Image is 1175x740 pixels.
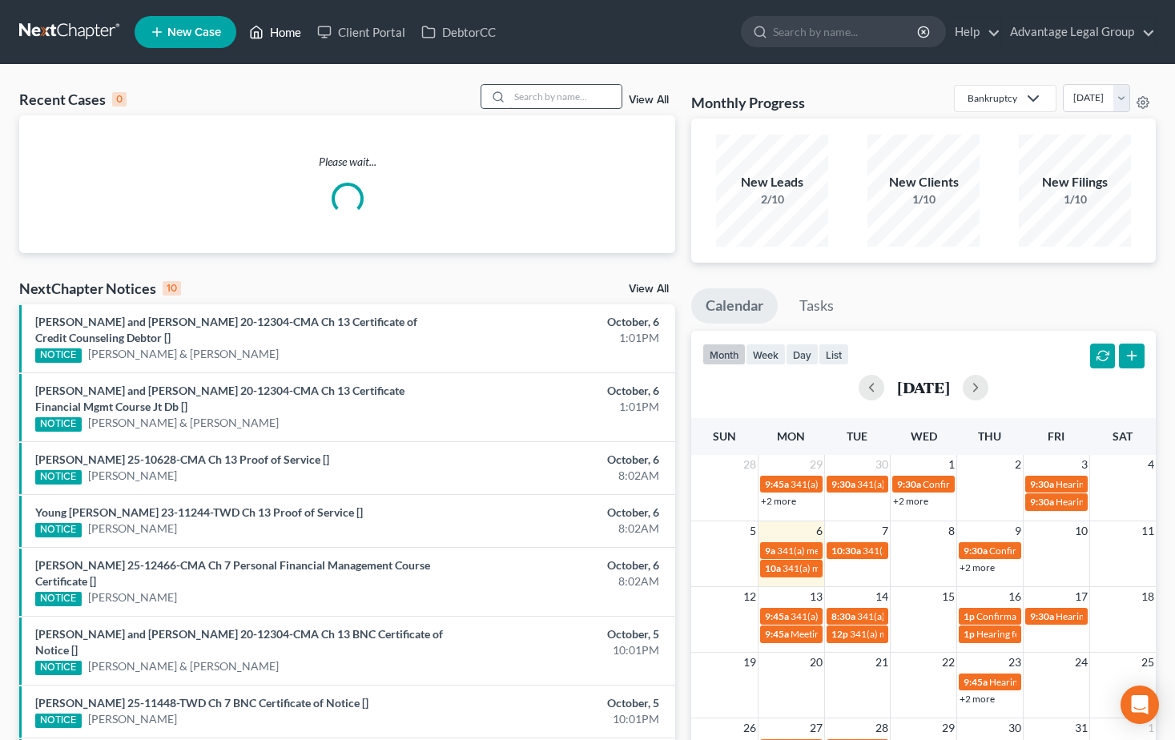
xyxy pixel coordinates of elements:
span: 16 [1007,587,1023,606]
span: 341(a) Meeting for [PERSON_NAME] & [PERSON_NAME] [791,610,1031,622]
span: 341(a) meeting for [PERSON_NAME] [783,562,937,574]
div: 8:02AM [462,521,659,537]
span: 341(a) Meeting for [PERSON_NAME] & [PERSON_NAME] [791,478,1031,490]
h2: [DATE] [897,379,950,396]
span: Tue [847,429,867,443]
span: 12 [742,587,758,606]
span: New Case [167,26,221,38]
span: Meeting of Creditors for [PERSON_NAME] & [PERSON_NAME] [791,628,1053,640]
a: [PERSON_NAME] and [PERSON_NAME] 20-12304-CMA Ch 13 BNC Certificate of Notice [] [35,627,443,657]
div: 10:01PM [462,711,659,727]
div: NextChapter Notices [19,279,181,298]
span: 23 [1007,653,1023,672]
span: Confirmation hearing for [PERSON_NAME] [989,545,1171,557]
span: 9:45a [964,676,988,688]
input: Search by name... [773,17,919,46]
span: 29 [808,455,824,474]
span: 14 [874,587,890,606]
div: October, 6 [462,452,659,468]
span: Mon [777,429,805,443]
div: October, 6 [462,314,659,330]
span: 10 [1073,521,1089,541]
div: NOTICE [35,348,82,363]
span: 9:45a [765,610,789,622]
a: [PERSON_NAME] [88,589,177,605]
a: [PERSON_NAME] and [PERSON_NAME] 20-12304-CMA Ch 13 Certificate Financial Mgmt Course Jt Db [] [35,384,404,413]
div: 10:01PM [462,642,659,658]
span: 8 [947,521,956,541]
div: NOTICE [35,714,82,728]
span: Hearing for [PERSON_NAME] [989,676,1114,688]
div: Open Intercom Messenger [1121,686,1159,724]
span: 10:30a [831,545,861,557]
a: Young [PERSON_NAME] 23-11244-TWD Ch 13 Proof of Service [] [35,505,363,519]
div: Bankruptcy [968,91,1017,105]
a: +2 more [893,495,928,507]
button: month [702,344,746,365]
span: 9:30a [1030,478,1054,490]
a: [PERSON_NAME] 25-12466-CMA Ch 7 Personal Financial Management Course Certificate [] [35,558,430,588]
span: 9:30a [897,478,921,490]
span: 22 [940,653,956,672]
div: NOTICE [35,661,82,675]
a: [PERSON_NAME] [88,521,177,537]
span: 11 [1140,521,1156,541]
a: View All [629,284,669,295]
span: 17 [1073,587,1089,606]
a: Help [947,18,1000,46]
div: NOTICE [35,417,82,432]
span: 18 [1140,587,1156,606]
span: 1p [964,610,975,622]
div: New Clients [867,173,980,191]
button: list [819,344,849,365]
div: 2/10 [716,191,828,207]
span: Thu [978,429,1001,443]
div: 1/10 [867,191,980,207]
span: 21 [874,653,890,672]
span: 3 [1080,455,1089,474]
a: [PERSON_NAME] 25-10628-CMA Ch 13 Proof of Service [] [35,452,329,466]
span: 25 [1140,653,1156,672]
span: 29 [940,718,956,738]
div: NOTICE [35,470,82,485]
span: 28 [742,455,758,474]
span: Sun [713,429,736,443]
span: 341(a) meeting for [PERSON_NAME] [777,545,932,557]
a: [PERSON_NAME] & [PERSON_NAME] [88,346,279,362]
div: 0 [112,92,127,107]
div: 1:01PM [462,399,659,415]
a: [PERSON_NAME] 25-11448-TWD Ch 7 BNC Certificate of Notice [] [35,696,368,710]
span: 26 [742,718,758,738]
span: 24 [1073,653,1089,672]
span: 9:30a [831,478,855,490]
a: +2 more [761,495,796,507]
a: View All [629,95,669,106]
span: 5 [748,521,758,541]
a: Advantage Legal Group [1002,18,1155,46]
a: [PERSON_NAME] and [PERSON_NAME] 20-12304-CMA Ch 13 Certificate of Credit Counseling Debtor [] [35,315,417,344]
a: +2 more [960,693,995,705]
a: [PERSON_NAME] & [PERSON_NAME] [88,658,279,674]
span: 1 [947,455,956,474]
div: October, 6 [462,383,659,399]
div: October, 5 [462,626,659,642]
a: Tasks [785,288,848,324]
span: 341(a) meeting for [PERSON_NAME] [857,610,1012,622]
span: 28 [874,718,890,738]
span: Wed [911,429,937,443]
div: October, 6 [462,505,659,521]
button: week [746,344,786,365]
a: DebtorCC [413,18,504,46]
div: October, 5 [462,695,659,711]
span: 341(a) meeting for [PERSON_NAME] [863,545,1017,557]
span: 10a [765,562,781,574]
a: Calendar [691,288,778,324]
span: 9a [765,545,775,557]
a: +2 more [960,561,995,573]
span: 8:30a [831,610,855,622]
span: Fri [1048,429,1064,443]
div: 10 [163,281,181,296]
a: Home [241,18,309,46]
span: 20 [808,653,824,672]
span: 27 [808,718,824,738]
